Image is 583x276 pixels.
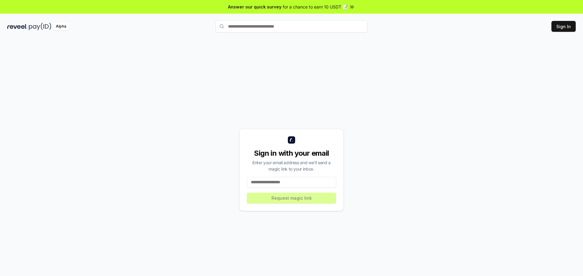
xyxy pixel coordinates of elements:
button: Sign In [551,21,576,32]
img: reveel_dark [7,23,28,30]
span: Answer our quick survey [228,4,281,10]
img: logo_small [288,136,295,144]
span: for a chance to earn 10 USDT 📝 [283,4,348,10]
div: Enter your email address and we’ll send a magic link to your inbox. [247,159,336,172]
img: pay_id [29,23,51,30]
div: Alpha [53,23,70,30]
div: Sign in with your email [247,148,336,158]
